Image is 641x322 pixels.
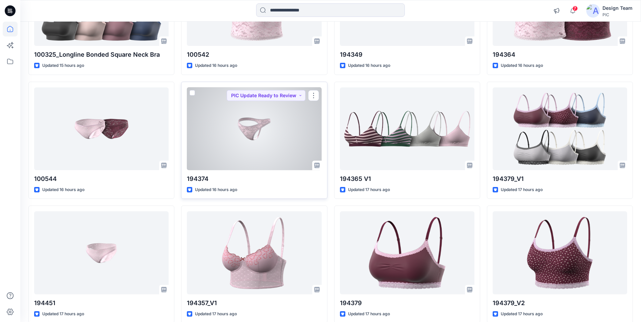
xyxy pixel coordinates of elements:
[501,62,543,69] p: Updated 16 hours ago
[187,174,321,184] p: 194374
[187,87,321,170] a: 194374
[493,174,627,184] p: 194379_V1
[195,62,237,69] p: Updated 16 hours ago
[493,298,627,308] p: 194379_V2
[340,50,474,59] p: 194349
[602,12,633,17] div: PIC
[34,174,169,184] p: 100544
[42,311,84,318] p: Updated 17 hours ago
[34,50,169,59] p: 100325_Longline Bonded Square Neck Bra
[501,186,543,193] p: Updated 17 hours ago
[340,174,474,184] p: 194365 V1
[602,4,633,12] div: Design Team
[340,298,474,308] p: 194379
[348,311,390,318] p: Updated 17 hours ago
[340,211,474,294] a: 194379
[348,186,390,193] p: Updated 17 hours ago
[34,211,169,294] a: 194451
[493,50,627,59] p: 194364
[34,298,169,308] p: 194451
[195,311,237,318] p: Updated 17 hours ago
[34,87,169,170] a: 100544
[501,311,543,318] p: Updated 17 hours ago
[586,4,600,18] img: avatar
[493,211,627,294] a: 194379_V2
[187,211,321,294] a: 194357_V1
[187,50,321,59] p: 100542
[572,6,578,11] span: 7
[187,298,321,308] p: 194357_V1
[493,87,627,170] a: 194379_V1
[195,186,237,193] p: Updated 16 hours ago
[340,87,474,170] a: 194365 V1
[348,62,390,69] p: Updated 16 hours ago
[42,186,84,193] p: Updated 16 hours ago
[42,62,84,69] p: Updated 15 hours ago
